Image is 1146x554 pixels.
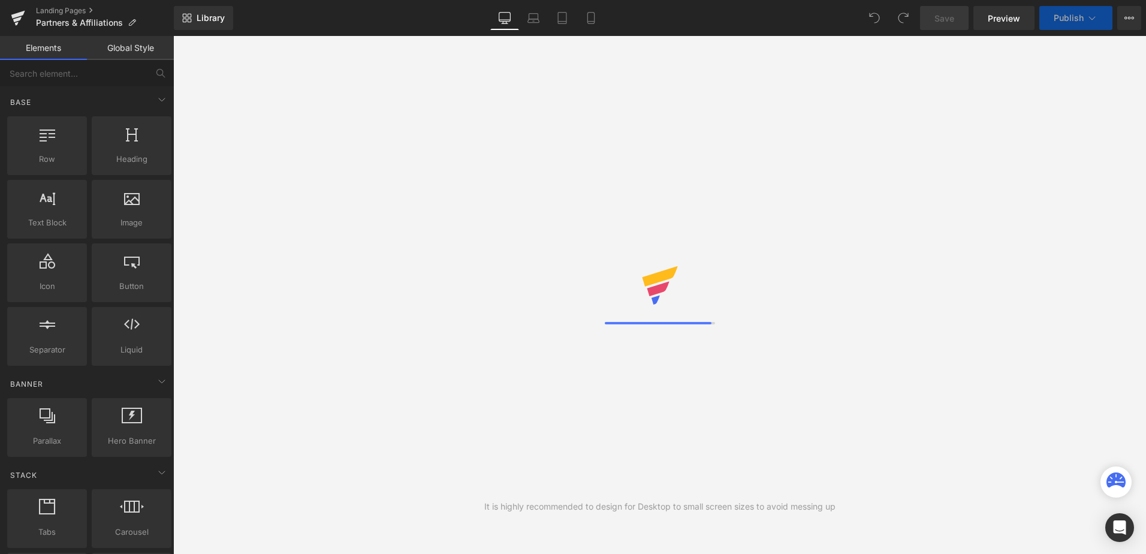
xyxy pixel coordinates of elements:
span: Carousel [95,526,168,538]
a: New Library [174,6,233,30]
span: Image [95,216,168,229]
a: Tablet [548,6,577,30]
span: Base [9,97,32,108]
span: Publish [1054,13,1084,23]
span: Banner [9,378,44,390]
button: Publish [1039,6,1112,30]
span: Tabs [11,526,83,538]
div: Open Intercom Messenger [1105,513,1134,542]
span: Liquid [95,344,168,356]
a: Desktop [490,6,519,30]
span: Row [11,153,83,165]
span: Text Block [11,216,83,229]
span: Separator [11,344,83,356]
span: Stack [9,469,38,481]
span: Save [934,12,954,25]
span: Parallax [11,435,83,447]
button: More [1117,6,1141,30]
div: It is highly recommended to design for Desktop to small screen sizes to avoid messing up [484,500,836,513]
a: Laptop [519,6,548,30]
a: Global Style [87,36,174,60]
button: Undo [862,6,886,30]
span: Button [95,280,168,293]
span: Library [197,13,225,23]
span: Preview [988,12,1020,25]
span: Hero Banner [95,435,168,447]
a: Landing Pages [36,6,174,16]
a: Preview [973,6,1035,30]
span: Partners & Affiliations [36,18,123,28]
span: Icon [11,280,83,293]
button: Redo [891,6,915,30]
span: Heading [95,153,168,165]
a: Mobile [577,6,605,30]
